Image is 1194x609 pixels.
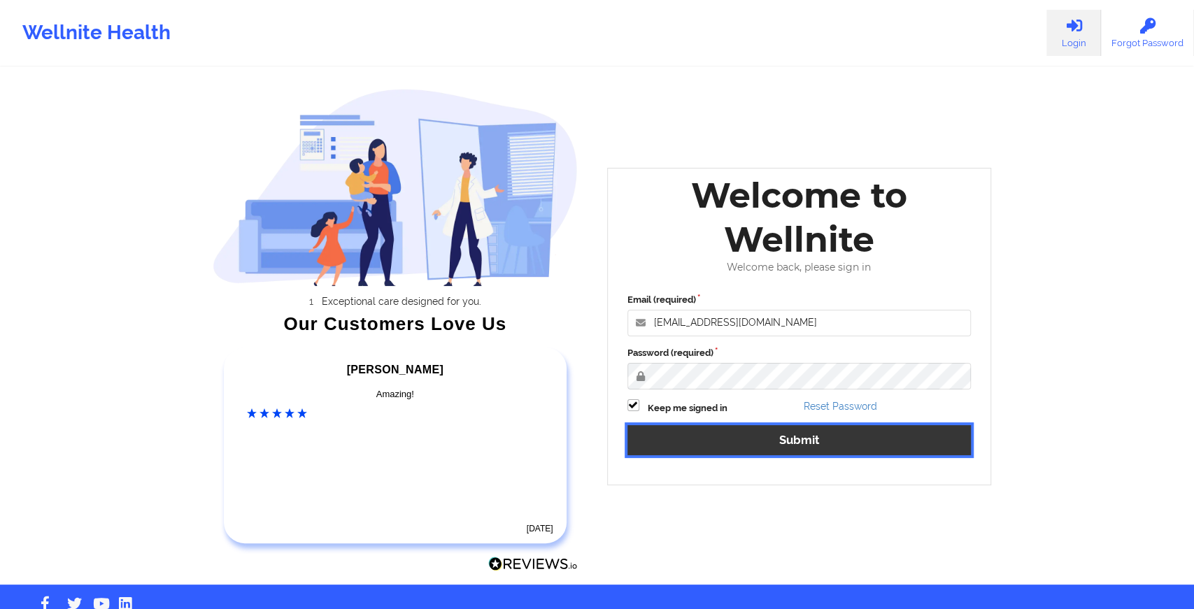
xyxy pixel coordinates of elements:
button: Submit [627,425,972,455]
div: Welcome back, please sign in [618,261,981,273]
span: [PERSON_NAME] [347,364,443,375]
label: Email (required) [627,293,972,307]
img: wellnite-auth-hero_200.c722682e.png [213,88,578,286]
img: Reviews.io Logo [488,557,578,571]
label: Keep me signed in [648,401,727,415]
a: Login [1046,10,1101,56]
a: Reset Password [804,401,877,412]
div: Our Customers Love Us [213,317,578,331]
a: Reviews.io Logo [488,557,578,575]
li: Exceptional care designed for you. [225,296,578,307]
div: Amazing! [247,387,543,401]
time: [DATE] [527,524,553,533]
input: Email address [627,310,972,336]
div: Welcome to Wellnite [618,173,981,261]
label: Password (required) [627,346,972,360]
a: Forgot Password [1101,10,1194,56]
